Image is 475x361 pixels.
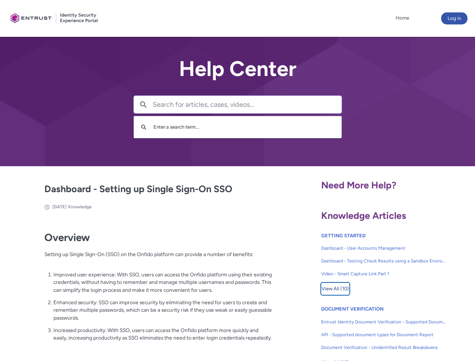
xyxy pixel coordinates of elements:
span: Knowledge Articles [321,210,406,221]
span: View All (10) [322,283,349,294]
a: Video - Smart Capture Link Part 1 [321,267,446,280]
p: Increased productivity: With SSO, users can access the Onfido platform more quickly and easily, i... [53,326,272,342]
span: Dashboard - User Accounts Management [321,245,446,252]
a: DOCUMENT VERIFICATION [321,306,384,312]
span: Video - Smart Capture Link Part 1 [321,270,446,277]
button: View All (10) [321,283,349,295]
span: Enter a search term... [153,124,199,130]
a: Dashboard - Testing Check Results using a Sandbox Environment [321,255,446,267]
h2: Dashboard - Setting up Single Sign-On SSO [44,182,272,196]
span: Entrust Identity Document Verification - Supported Document type and size [321,319,446,325]
span: Dashboard - Testing Check Results using a Sandbox Environment [321,258,446,264]
a: Entrust Identity Document Verification - Supported Document type and size [321,315,446,328]
strong: Overview [44,231,90,244]
a: Home [394,12,411,24]
button: Log in [441,12,467,24]
a: API - Supported document types for Document Report [321,328,446,341]
p: Improved user experience: With SSO, users can access the Onfido platform using their existing cre... [53,271,272,294]
a: Dashboard - User Accounts Management [321,242,446,255]
h2: Help Center [134,57,342,80]
button: Search [138,120,150,134]
p: Setting up Single Sign-On (SSO) on the Onfido platform can provide a number of benefits: [44,250,272,266]
a: Document Verification - Unidentified Result Breakdowns [321,341,446,354]
input: Search for articles, cases, videos... [153,96,341,113]
a: GETTING STARTED [321,233,366,238]
span: Need More Help? [321,179,396,191]
button: Search [134,96,153,113]
span: [DATE] [52,204,67,209]
p: Enhanced security: SSO can improve security by eliminating the need for users to create and remem... [53,299,272,322]
li: Knowledge [68,203,92,210]
span: Document Verification - Unidentified Result Breakdowns [321,344,446,351]
span: API - Supported document types for Document Report [321,331,446,338]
